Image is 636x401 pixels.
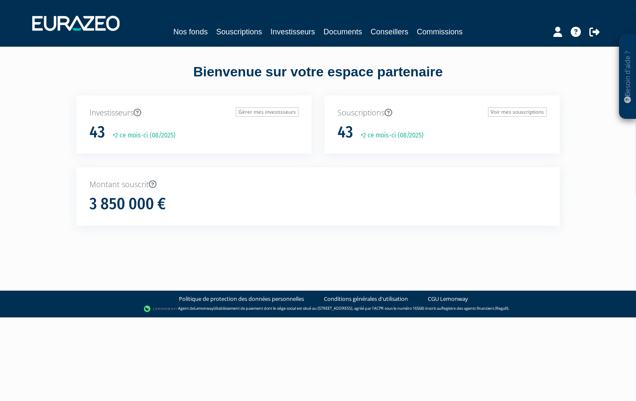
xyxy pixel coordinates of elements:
a: Souscriptions [216,26,262,38]
h1: 43 [89,123,105,141]
a: Investisseurs [271,26,315,38]
p: +2 ce mois-ci (08/2025) [106,131,176,140]
img: 1732889491-logotype_eurazeo_blanc_rvb.png [32,16,120,31]
a: Nos fonds [173,26,208,38]
a: Voir mes souscriptions [488,107,547,117]
p: Besoin d'aide ? [623,39,633,115]
a: Commissions [417,26,463,38]
a: Lemonway [194,306,214,311]
div: Bienvenue sur votre espace partenaire [70,62,566,95]
a: Politique de protection des données personnelles [179,295,304,303]
p: +2 ce mois-ci (08/2025) [354,131,424,140]
h1: 43 [338,123,353,141]
a: Documents [324,26,362,38]
p: Investisseurs [89,107,298,118]
p: Souscriptions [338,107,547,118]
a: Conseillers [371,26,408,38]
a: Conditions générales d'utilisation [324,295,408,303]
a: CGU Lemonway [428,295,468,303]
a: Gérer mes investisseurs [236,107,298,117]
div: - Agent de (établissement de paiement dont le siège social est situé au [STREET_ADDRESS], agréé p... [8,305,628,313]
p: Montant souscrit [89,179,547,190]
img: logo-lemonway.png [144,305,176,313]
h1: 3 850 000 € [89,195,166,213]
a: Registre des agents financiers (Regafi) [441,306,508,311]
